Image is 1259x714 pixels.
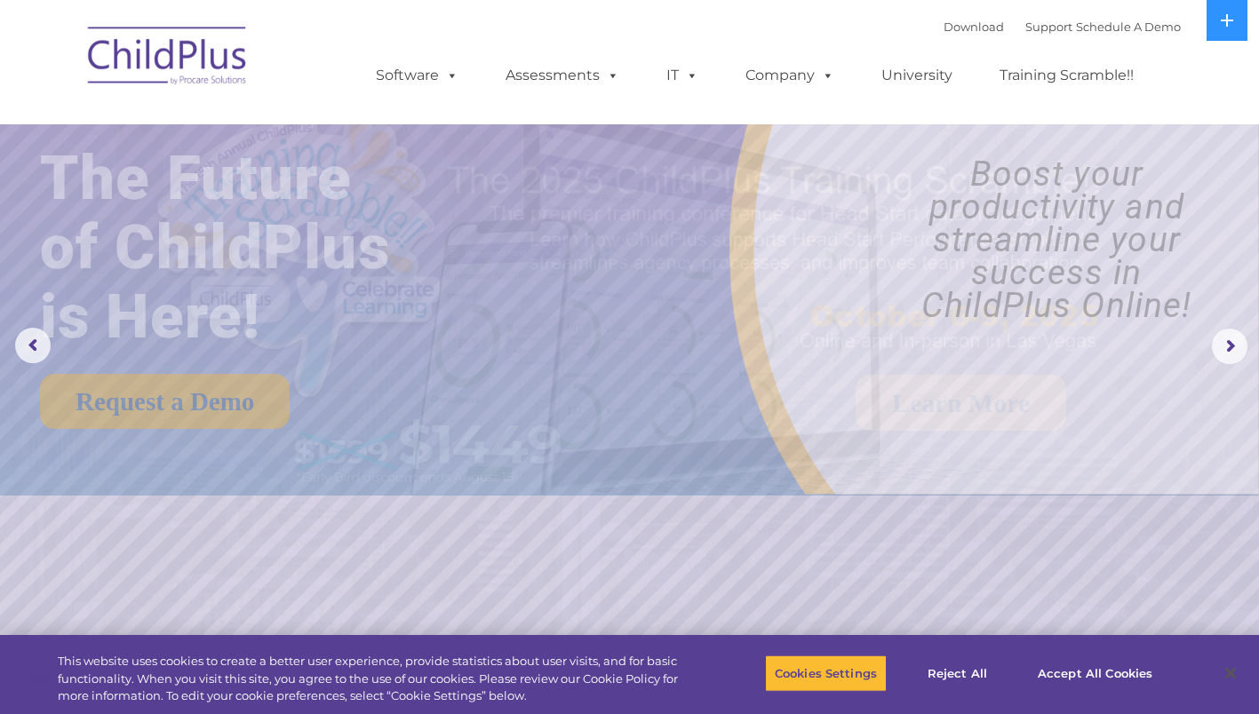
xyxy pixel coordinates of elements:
[765,654,887,692] button: Cookies Settings
[870,158,1244,322] rs-layer: Boost your productivity and streamline your success in ChildPlus Online!
[1211,654,1250,693] button: Close
[902,654,1013,692] button: Reject All
[79,14,257,103] img: ChildPlus by Procare Solutions
[864,58,970,93] a: University
[40,144,442,352] rs-layer: The Future of ChildPlus is Here!
[58,653,692,705] div: This website uses cookies to create a better user experience, provide statistics about user visit...
[1076,20,1181,34] a: Schedule A Demo
[982,58,1151,93] a: Training Scramble!!
[1025,20,1072,34] a: Support
[247,117,301,131] span: Last name
[358,58,476,93] a: Software
[40,374,290,429] a: Request a Demo
[649,58,716,93] a: IT
[1028,654,1162,692] button: Accept All Cookies
[247,190,323,203] span: Phone number
[488,58,637,93] a: Assessments
[944,20,1004,34] a: Download
[944,20,1181,34] font: |
[728,58,852,93] a: Company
